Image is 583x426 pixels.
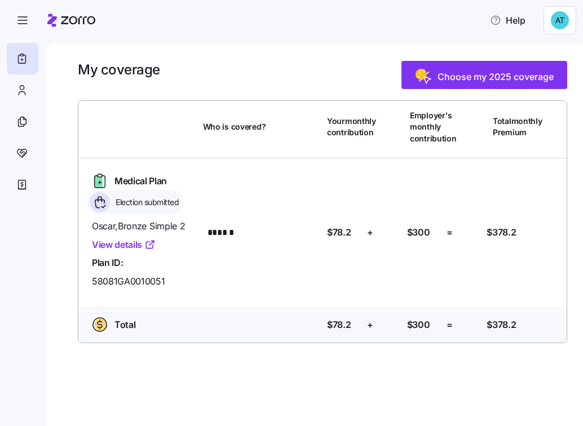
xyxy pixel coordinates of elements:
[92,256,123,270] span: Plan ID:
[114,318,135,332] span: Total
[407,318,430,332] span: $300
[481,9,535,32] button: Help
[487,318,516,332] span: $378.2
[92,274,165,289] span: 58081GA0010051
[367,225,373,239] span: +
[487,225,516,239] span: $378.2
[410,110,457,144] span: Employer's monthly contribution
[401,61,567,89] button: Choose my 2025 coverage
[367,318,373,332] span: +
[447,318,453,332] span: =
[490,14,525,27] span: Help
[438,70,554,83] span: Choose my 2025 coverage
[112,197,179,208] span: Election submitted
[447,225,453,239] span: =
[203,121,266,132] span: Who is covered?
[114,174,167,188] span: Medical Plan
[407,225,430,239] span: $300
[78,61,160,78] h1: My coverage
[327,318,351,332] span: $78.2
[327,225,351,239] span: $78.2
[551,11,569,29] img: 119da9b09e10e96eb69a6652d8b44c65
[327,116,376,139] span: Your monthly contribution
[92,219,194,233] span: Oscar , Bronze Simple 2
[493,116,542,139] span: Total monthly Premium
[92,238,156,252] a: View details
